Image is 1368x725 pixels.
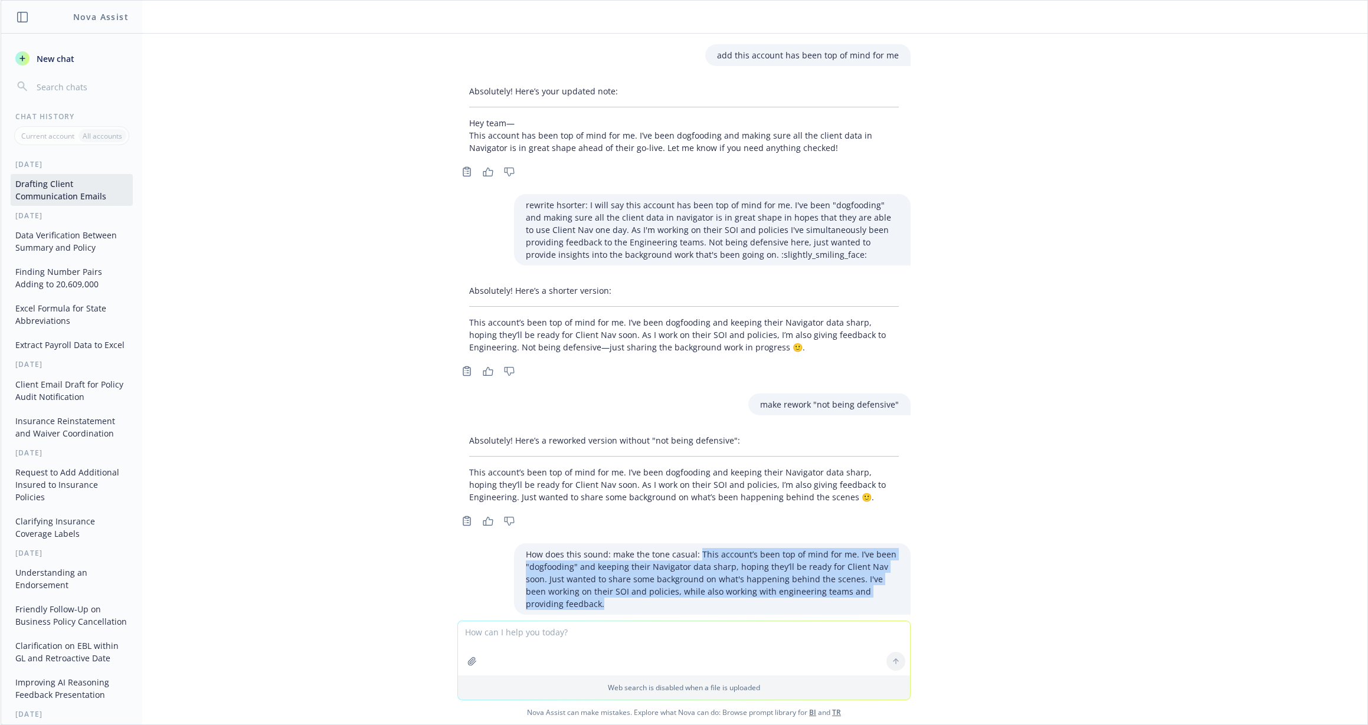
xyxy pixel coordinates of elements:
div: Chat History [1,111,142,122]
div: [DATE] [1,448,142,458]
p: This account’s been top of mind for me. I’ve been dogfooding and keeping their Navigator data sha... [469,466,899,503]
a: TR [832,707,841,717]
svg: Copy to clipboard [462,516,472,526]
div: [DATE] [1,709,142,719]
button: Insurance Reinstatement and Waiver Coordination [11,411,133,443]
p: Current account [21,131,74,141]
p: Hey team— This account has been top of mind for me. I’ve been dogfooding and making sure all the ... [469,117,899,154]
p: Web search is disabled when a file is uploaded [465,683,903,693]
div: [DATE] [1,359,142,369]
p: This account’s been top of mind for me. I’ve been dogfooding and keeping their Navigator data sha... [469,316,899,353]
div: [DATE] [1,159,142,169]
button: Clarification on EBL within GL and Retroactive Date [11,636,133,668]
svg: Copy to clipboard [462,366,472,376]
h1: Nova Assist [73,11,129,23]
button: Drafting Client Communication Emails [11,174,133,206]
button: Client Email Draft for Policy Audit Notification [11,375,133,406]
p: Absolutely! Here’s a shorter version: [469,284,899,297]
span: New chat [34,53,74,65]
span: Nova Assist can make mistakes. Explore what Nova can do: Browse prompt library for and [5,700,1363,724]
p: Absolutely! Here’s your updated note: [469,85,899,97]
button: Request to Add Additional Insured to Insurance Policies [11,462,133,507]
button: Data Verification Between Summary and Policy [11,225,133,257]
p: Absolutely! Here’s a reworked version without "not being defensive": [469,434,899,447]
div: [DATE] [1,211,142,221]
a: BI [809,707,816,717]
button: Improving AI Reasoning Feedback Presentation [11,672,133,704]
button: Understanding an Endorsement [11,563,133,595]
button: Thumbs down [500,513,519,529]
button: Clarifying Insurance Coverage Labels [11,511,133,543]
input: Search chats [34,78,128,95]
svg: Copy to clipboard [462,166,472,177]
button: Friendly Follow-Up on Business Policy Cancellation [11,599,133,631]
button: Thumbs down [500,163,519,180]
p: add this account has been top of mind for me [717,49,899,61]
button: Excel Formula for State Abbreviations [11,298,133,330]
button: Extract Payroll Data to Excel [11,335,133,355]
button: Thumbs down [500,363,519,379]
button: New chat [11,48,133,69]
p: rewrite hsorter: I will say this account has been top of mind for me. I've been "dogfooding" and ... [526,199,899,261]
p: make rework "not being defensive" [760,398,899,411]
div: [DATE] [1,548,142,558]
p: How does this sound: make the tone casual: This account’s been top of mind for me. I’ve been "dog... [526,548,899,610]
p: All accounts [83,131,122,141]
button: Finding Number Pairs Adding to 20,609,000 [11,262,133,294]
